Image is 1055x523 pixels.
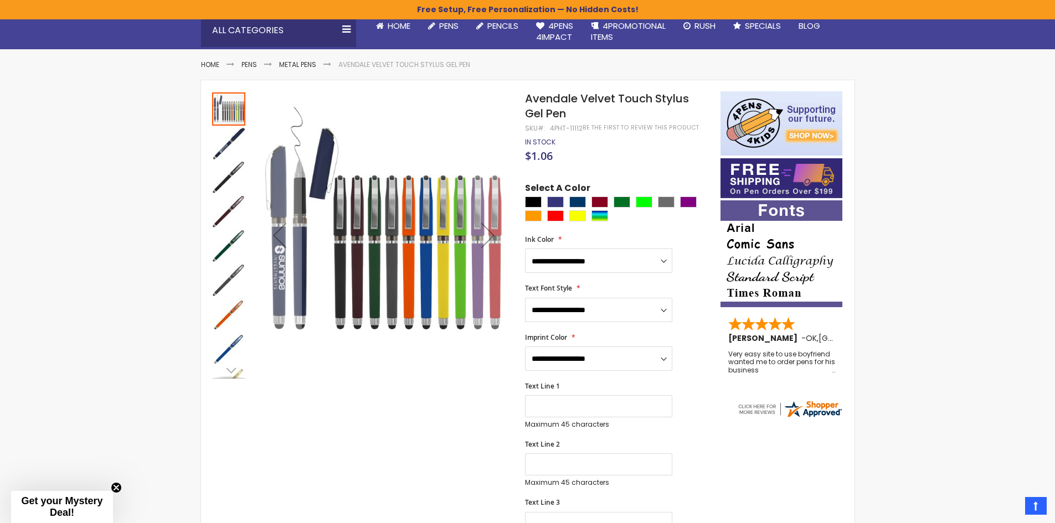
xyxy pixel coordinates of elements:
span: Home [388,20,410,32]
img: Avendale Velvet Touch Stylus Gel Pen [212,264,245,297]
span: OK [806,333,817,344]
span: 4Pens 4impact [536,20,573,43]
span: Pens [439,20,459,32]
a: 4Pens4impact [527,14,582,50]
div: Previous [258,91,302,379]
div: Lime Green [636,196,652,208]
div: Avendale Velvet Touch Stylus Gel Pen [212,229,246,263]
div: Green [614,196,630,208]
div: Avendale Velvet Touch Stylus Gel Pen [212,126,246,160]
p: Maximum 45 characters [525,420,672,429]
span: Text Line 1 [525,381,560,391]
span: Rush [694,20,716,32]
span: 4PROMOTIONAL ITEMS [591,20,666,43]
a: Pens [241,60,257,69]
span: $1.06 [525,148,553,163]
span: Text Line 2 [525,439,560,449]
div: Get your Mystery Deal!Close teaser [11,491,113,523]
a: Specials [724,14,790,38]
div: Avendale Velvet Touch Stylus Gel Pen [212,332,246,366]
a: Metal Pens [279,60,316,69]
img: Avendale Velvet Touch Stylus Gel Pen [212,161,245,194]
span: Ink Color [525,235,554,244]
div: Yellow [569,210,586,221]
a: Home [367,14,419,38]
div: Royal Blue [547,196,564,208]
span: Specials [745,20,781,32]
a: 4PROMOTIONALITEMS [582,14,675,50]
div: Navy Blue [569,196,586,208]
li: Avendale Velvet Touch Stylus Gel Pen [338,60,470,69]
a: 4pens.com certificate URL [737,412,843,421]
span: Text Line 3 [525,498,560,507]
div: Avendale Velvet Touch Stylus Gel Pen [212,91,246,126]
strong: SKU [525,123,545,133]
a: Rush [675,14,724,38]
span: In stock [525,137,555,147]
img: Avendale Velvet Touch Stylus Gel Pen [212,195,245,229]
a: Blog [790,14,829,38]
div: Black [525,196,542,208]
div: Next [212,362,245,379]
span: - , [801,333,900,344]
span: Blog [799,20,820,32]
img: Avendale Velvet Touch Stylus Gel Pen [212,333,245,366]
div: Very easy site to use boyfriend wanted me to order pens for his business [728,350,836,374]
span: [PERSON_NAME] [728,333,801,344]
div: Grey [658,196,675,208]
div: Availability [525,138,555,147]
div: Avendale Velvet Touch Stylus Gel Pen [212,263,246,297]
button: Close teaser [111,482,122,493]
div: Red [547,210,564,221]
img: Avendale Velvet Touch Stylus Gel Pen [258,107,511,360]
div: Assorted [591,210,608,221]
span: Imprint Color [525,333,567,342]
a: Pencils [467,14,527,38]
span: Text Font Style [525,283,572,293]
div: Avendale Velvet Touch Stylus Gel Pen [212,194,246,229]
span: Pencils [487,20,518,32]
div: Avendale Velvet Touch Stylus Gel Pen [212,297,246,332]
div: Next [466,91,510,379]
div: Avendale Velvet Touch Stylus Gel Pen [212,160,246,194]
span: Get your Mystery Deal! [21,495,102,518]
a: Be the first to review this product [583,123,699,132]
span: [GEOGRAPHIC_DATA] [819,333,900,344]
p: Maximum 45 characters [525,478,672,487]
img: Avendale Velvet Touch Stylus Gel Pen [212,298,245,332]
img: Free shipping on orders over $199 [721,158,842,198]
img: Avendale Velvet Touch Stylus Gel Pen [212,230,245,263]
div: Purple [680,196,697,208]
div: Burgundy [591,196,608,208]
img: 4pens 4 kids [721,91,842,156]
div: 4PHT-11112 [550,124,583,133]
div: Orange [525,210,542,221]
img: 4pens.com widget logo [737,399,843,419]
img: font-personalization-examples [721,200,842,307]
img: Avendale Velvet Touch Stylus Gel Pen [212,127,245,160]
a: Home [201,60,219,69]
iframe: Google Customer Reviews [964,493,1055,523]
a: Pens [419,14,467,38]
span: Avendale Velvet Touch Stylus Gel Pen [525,91,689,121]
span: Select A Color [525,182,590,197]
div: All Categories [201,14,356,47]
